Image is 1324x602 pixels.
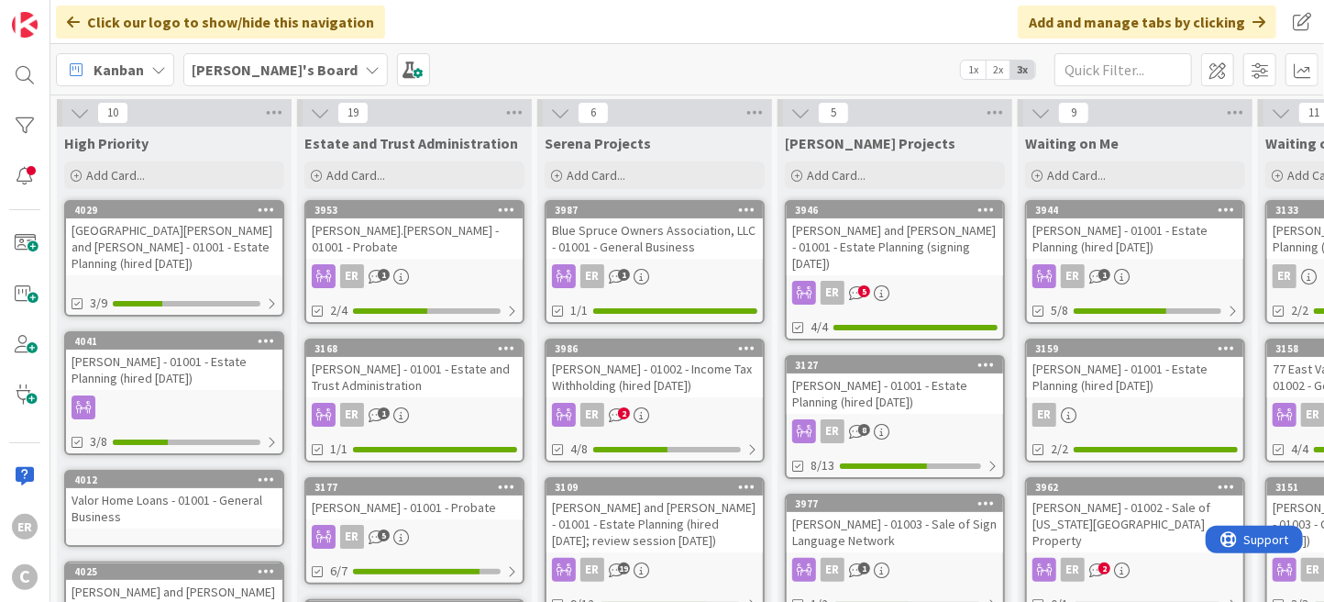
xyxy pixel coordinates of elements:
[66,472,282,488] div: 4012
[795,359,1003,372] div: 3127
[785,134,955,152] span: Ryan Projects
[546,558,763,582] div: ER
[1058,102,1089,124] span: 9
[1291,440,1308,459] span: 4/4
[787,202,1003,275] div: 3946[PERSON_NAME] and [PERSON_NAME] - 01001 - Estate Planning (signing [DATE])
[1025,134,1119,152] span: Waiting on Me
[330,301,348,320] span: 2/4
[1051,440,1068,459] span: 2/2
[618,407,630,419] span: 2
[555,204,763,217] div: 3987
[858,563,870,574] span: 1
[314,342,523,355] div: 3168
[1027,218,1243,259] div: [PERSON_NAME] - 01001 - Estate Planning (hired [DATE])
[64,200,284,317] a: 4029[GEOGRAPHIC_DATA][PERSON_NAME] and [PERSON_NAME] - 01001 - Estate Planning (hired [DATE])3/9
[340,403,364,427] div: ER
[304,339,524,463] a: 3168[PERSON_NAME] - 01001 - Estate and Trust AdministrationER1/1
[546,202,763,259] div: 3987Blue Spruce Owners Association, LLC - 01001 - General Business
[330,440,348,459] span: 1/1
[12,514,38,540] div: ER
[795,497,1003,510] div: 3977
[546,403,763,427] div: ER
[1027,496,1243,552] div: [PERSON_NAME] - 01002 - Sale of [US_STATE][GEOGRAPHIC_DATA] Property
[66,350,282,390] div: [PERSON_NAME] - 01001 - Estate Planning (hired [DATE])
[787,512,1003,552] div: [PERSON_NAME] - 01003 - Sale of Sign Language Network
[787,357,1003,373] div: 3127
[306,340,523,357] div: 3168
[304,477,524,585] a: 3177[PERSON_NAME] - 01001 - ProbateER6/7
[858,285,870,297] span: 5
[787,419,1003,443] div: ER
[1027,202,1243,259] div: 3944[PERSON_NAME] - 01001 - Estate Planning (hired [DATE])
[1035,481,1243,494] div: 3962
[97,102,128,124] span: 10
[337,102,369,124] span: 19
[961,61,986,79] span: 1x
[1061,558,1085,582] div: ER
[807,167,866,184] span: Add Card...
[555,481,763,494] div: 3109
[546,202,763,218] div: 3987
[66,202,282,275] div: 4029[GEOGRAPHIC_DATA][PERSON_NAME] and [PERSON_NAME] - 01001 - Estate Planning (hired [DATE])
[1054,53,1192,86] input: Quick Filter...
[785,200,1005,340] a: 3946[PERSON_NAME] and [PERSON_NAME] - 01001 - Estate Planning (signing [DATE])ER4/4
[1061,264,1085,288] div: ER
[546,357,763,397] div: [PERSON_NAME] - 01002 - Income Tax Withholding (hired [DATE])
[94,59,144,81] span: Kanban
[340,525,364,549] div: ER
[555,342,763,355] div: 3986
[1027,479,1243,496] div: 3962
[546,264,763,288] div: ER
[378,269,390,281] span: 1
[567,167,625,184] span: Add Card...
[64,134,149,152] span: High Priority
[378,530,390,541] span: 5
[74,474,282,486] div: 4012
[821,281,844,305] div: ER
[618,269,630,281] span: 1
[1027,357,1243,397] div: [PERSON_NAME] - 01001 - Estate Planning (hired [DATE])
[64,470,284,547] a: 4012Valor Home Loans - 01001 - General Business
[787,373,1003,414] div: [PERSON_NAME] - 01001 - Estate Planning (hired [DATE])
[1032,403,1056,427] div: ER
[821,419,844,443] div: ER
[86,167,145,184] span: Add Card...
[787,218,1003,275] div: [PERSON_NAME] and [PERSON_NAME] - 01001 - Estate Planning (signing [DATE])
[56,6,385,39] div: Click our logo to show/hide this navigation
[306,218,523,259] div: [PERSON_NAME].[PERSON_NAME] - 01001 - Probate
[1025,200,1245,324] a: 3944[PERSON_NAME] - 01001 - Estate Planning (hired [DATE])ER5/8
[546,340,763,397] div: 3986[PERSON_NAME] - 01002 - Income Tax Withholding (hired [DATE])
[74,204,282,217] div: 4029
[66,333,282,390] div: 4041[PERSON_NAME] - 01001 - Estate Planning (hired [DATE])
[570,301,588,320] span: 1/1
[306,403,523,427] div: ER
[1027,403,1243,427] div: ER
[821,558,844,582] div: ER
[580,264,604,288] div: ER
[787,281,1003,305] div: ER
[818,102,849,124] span: 5
[330,562,348,581] span: 6/7
[326,167,385,184] span: Add Card...
[986,61,1010,79] span: 2x
[785,355,1005,479] a: 3127[PERSON_NAME] - 01001 - Estate Planning (hired [DATE])ER8/13
[66,333,282,350] div: 4041
[306,340,523,397] div: 3168[PERSON_NAME] - 01001 - Estate and Trust Administration
[306,479,523,519] div: 3177[PERSON_NAME] - 01001 - Probate
[12,564,38,590] div: C
[1027,340,1243,397] div: 3159[PERSON_NAME] - 01001 - Estate Planning (hired [DATE])
[787,496,1003,512] div: 3977
[1027,558,1243,582] div: ER
[545,134,651,152] span: Serena Projects
[314,481,523,494] div: 3177
[1027,340,1243,357] div: 3159
[314,204,523,217] div: 3953
[74,565,282,578] div: 4025
[66,472,282,529] div: 4012Valor Home Loans - 01001 - General Business
[306,202,523,259] div: 3953[PERSON_NAME].[PERSON_NAME] - 01001 - Probate
[858,424,870,436] span: 8
[787,558,1003,582] div: ER
[306,202,523,218] div: 3953
[304,200,524,324] a: 3953[PERSON_NAME].[PERSON_NAME] - 01001 - ProbateER2/4
[1035,342,1243,355] div: 3159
